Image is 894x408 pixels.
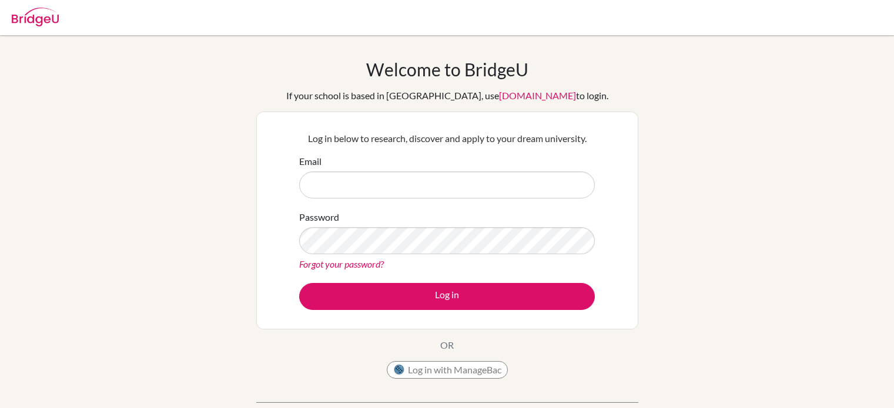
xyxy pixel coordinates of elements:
p: Log in below to research, discover and apply to your dream university. [299,131,595,146]
label: Email [299,154,322,168]
div: If your school is based in [GEOGRAPHIC_DATA], use to login. [286,89,608,103]
img: Bridge-U [12,8,59,26]
a: [DOMAIN_NAME] [499,90,576,101]
button: Log in [299,283,595,310]
a: Forgot your password? [299,258,384,269]
h1: Welcome to BridgeU [366,59,528,80]
label: Password [299,210,339,224]
button: Log in with ManageBac [387,361,508,379]
p: OR [440,338,454,352]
